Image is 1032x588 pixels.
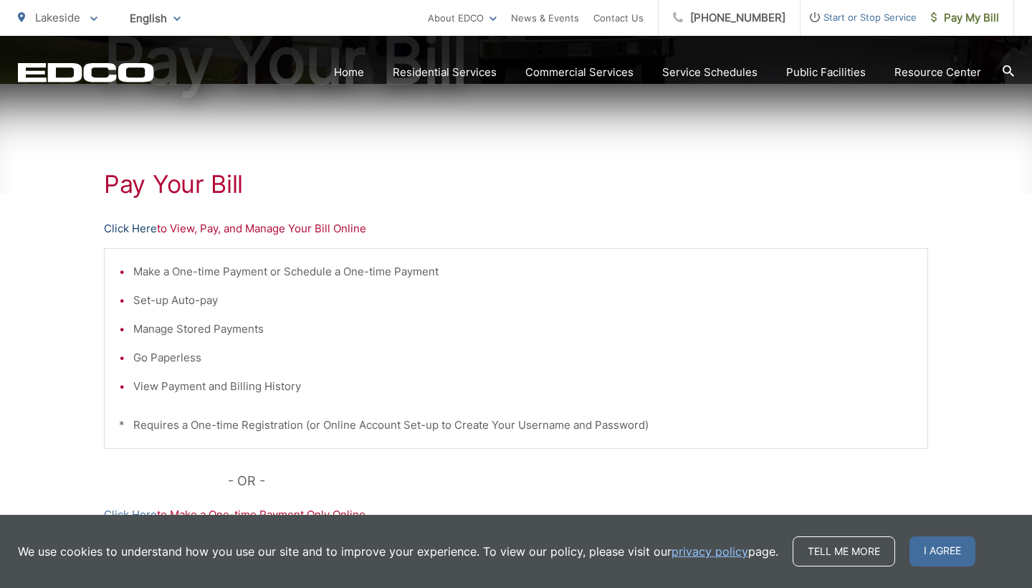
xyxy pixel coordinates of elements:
a: Tell me more [793,536,895,566]
li: View Payment and Billing History [133,378,913,395]
li: Set-up Auto-pay [133,292,913,309]
a: Contact Us [593,9,644,27]
h1: Pay Your Bill [104,170,928,199]
a: Resource Center [894,64,981,81]
a: Click Here [104,220,157,237]
a: Click Here [104,506,157,523]
a: Commercial Services [525,64,634,81]
p: - OR - [228,470,929,492]
a: Residential Services [393,64,497,81]
span: Lakeside [35,11,80,24]
span: I agree [909,536,975,566]
a: EDCD logo. Return to the homepage. [18,62,154,82]
a: Home [334,64,364,81]
a: About EDCO [428,9,497,27]
p: We use cookies to understand how you use our site and to improve your experience. To view our pol... [18,543,778,560]
p: to View, Pay, and Manage Your Bill Online [104,220,928,237]
p: to Make a One-time Payment Only Online [104,506,928,523]
a: Public Facilities [786,64,866,81]
li: Make a One-time Payment or Schedule a One-time Payment [133,263,913,280]
a: News & Events [511,9,579,27]
a: Service Schedules [662,64,758,81]
p: * Requires a One-time Registration (or Online Account Set-up to Create Your Username and Password) [119,417,913,434]
span: English [119,6,191,31]
li: Go Paperless [133,349,913,366]
a: privacy policy [672,543,748,560]
span: Pay My Bill [931,9,999,27]
li: Manage Stored Payments [133,321,913,338]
